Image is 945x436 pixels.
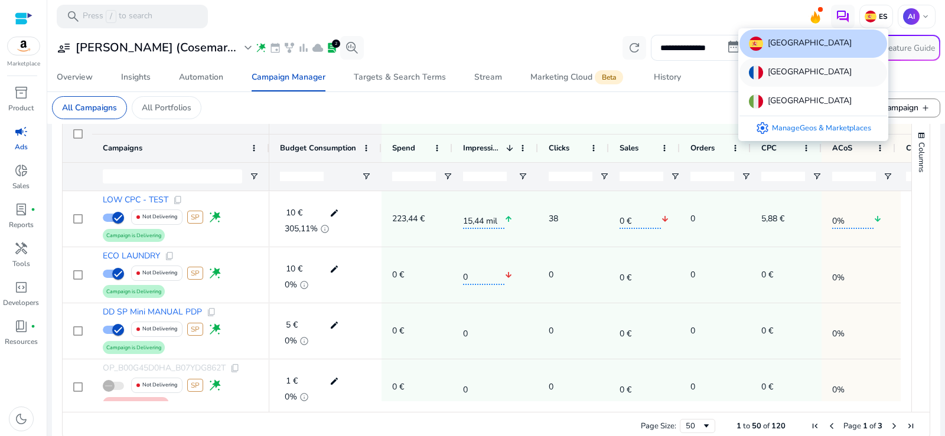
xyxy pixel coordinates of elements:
img: it.svg [749,94,763,109]
a: settingsManageGeos & Marketplaces [746,116,881,140]
img: fr.svg [749,65,763,80]
p: [GEOGRAPHIC_DATA] [768,94,852,109]
p: [GEOGRAPHIC_DATA] [768,65,852,80]
span: settings [755,121,770,135]
img: es.svg [749,37,763,51]
p: [GEOGRAPHIC_DATA] [768,37,852,51]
